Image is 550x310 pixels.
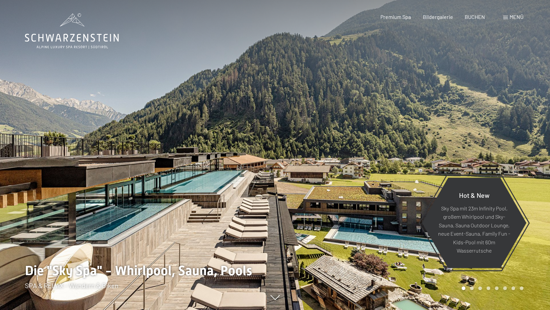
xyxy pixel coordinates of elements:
div: Carousel Page 5 [495,286,499,290]
div: Carousel Page 3 [478,286,482,290]
span: Hot & New [459,191,490,199]
div: Carousel Page 4 [487,286,490,290]
span: Menü [510,14,523,20]
div: Carousel Page 8 [520,286,523,290]
div: Carousel Page 7 [511,286,515,290]
div: Carousel Page 6 [503,286,507,290]
div: Carousel Pagination [459,286,523,290]
a: Hot & New Sky Spa mit 23m Infinity Pool, großem Whirlpool und Sky-Sauna, Sauna Outdoor Lounge, ne... [422,177,527,269]
a: Bildergalerie [423,14,453,20]
a: Premium Spa [380,14,411,20]
div: Carousel Page 2 [470,286,474,290]
a: BUCHEN [465,14,485,20]
div: Carousel Page 1 (Current Slide) [462,286,465,290]
p: Sky Spa mit 23m Infinity Pool, großem Whirlpool und Sky-Sauna, Sauna Outdoor Lounge, neue Event-S... [438,204,510,255]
